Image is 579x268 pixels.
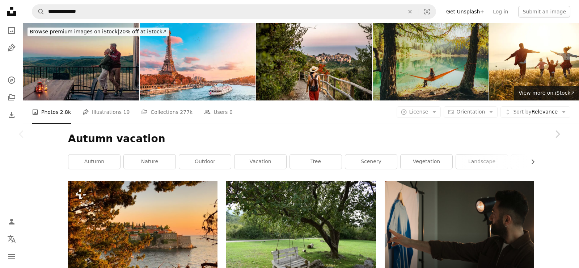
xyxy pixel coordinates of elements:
[30,29,119,34] span: Browse premium images on iStock |
[124,154,176,169] a: nature
[4,249,19,264] button: Menu
[123,108,130,116] span: 19
[409,109,428,115] span: License
[500,106,570,118] button: Sort byRelevance
[204,100,233,124] a: Users 0
[226,227,376,234] a: A wooden bench sitting under a tree in a park
[256,23,372,100] img: Discovering Italy.
[345,154,397,169] a: scenery
[526,154,534,169] button: scroll list to the right
[179,154,231,169] a: outdoor
[4,232,19,246] button: Language
[402,5,418,18] button: Clear
[513,108,558,116] span: Relevance
[32,5,45,18] button: Search Unsplash
[30,29,167,34] span: 20% off at iStock ↗
[83,100,130,124] a: Illustrations 19
[442,6,489,17] a: Get Unsplash+
[140,23,255,100] img: The main attraction of Paris and all of Europe is the Eiffel tower in the rays of the setting sun...
[513,109,531,115] span: Sort by
[23,23,173,41] a: Browse premium images on iStock|20% off at iStock↗
[519,90,575,96] span: View more on iStock ↗
[4,73,19,87] a: Explore
[511,154,563,169] a: water
[68,132,534,145] h1: Autumn vacation
[456,154,508,169] a: landscape
[290,154,342,169] a: tree
[4,23,19,38] a: Photos
[180,108,193,116] span: 277k
[418,5,436,18] button: Visual search
[68,234,217,240] a: A scenic view of Sveti Stefan unfolding behind the trees in autumn foliage during sunset
[23,23,139,100] img: Retired couple at mountain getaway.
[401,154,452,169] a: vegetation
[234,154,286,169] a: vacation
[514,86,579,100] a: View more on iStock↗
[32,4,436,19] form: Find visuals sitewide
[141,100,193,124] a: Collections 277k
[489,6,512,17] a: Log in
[4,41,19,55] a: Illustrations
[68,154,120,169] a: autumn
[397,106,441,118] button: License
[444,106,498,118] button: Orientation
[456,109,485,115] span: Orientation
[373,23,489,100] img: Woman resting in hammock on the background of the lake in Alps
[536,99,579,169] a: Next
[4,90,19,105] a: Collections
[4,214,19,229] a: Log in / Sign up
[229,108,233,116] span: 0
[518,6,570,17] button: Submit an image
